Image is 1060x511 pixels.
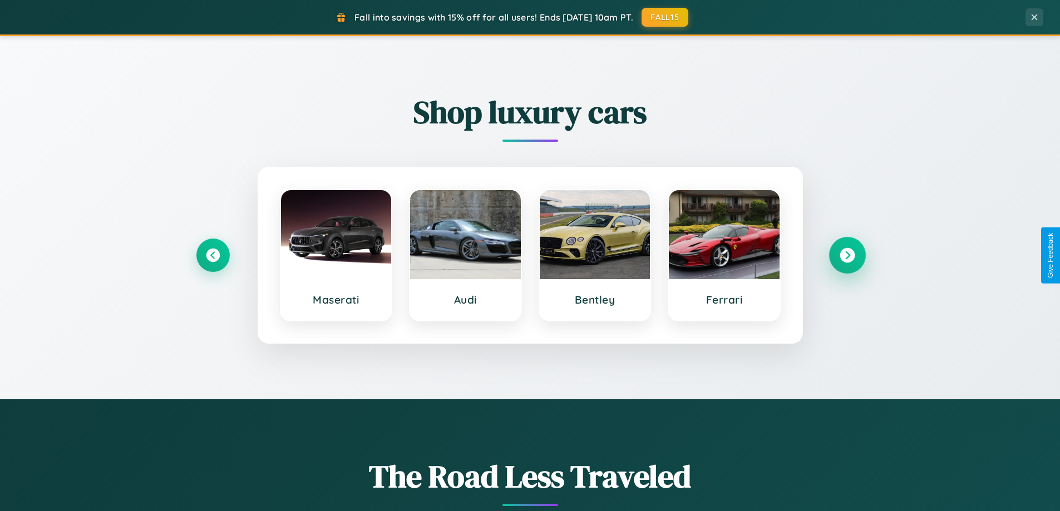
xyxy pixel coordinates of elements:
div: Give Feedback [1047,233,1054,278]
h2: Shop luxury cars [196,91,864,133]
h3: Maserati [292,293,381,306]
h3: Bentley [551,293,639,306]
h1: The Road Less Traveled [196,455,864,498]
h3: Audi [421,293,510,306]
h3: Ferrari [680,293,768,306]
button: FALL15 [642,8,688,27]
span: Fall into savings with 15% off for all users! Ends [DATE] 10am PT. [354,12,633,23]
